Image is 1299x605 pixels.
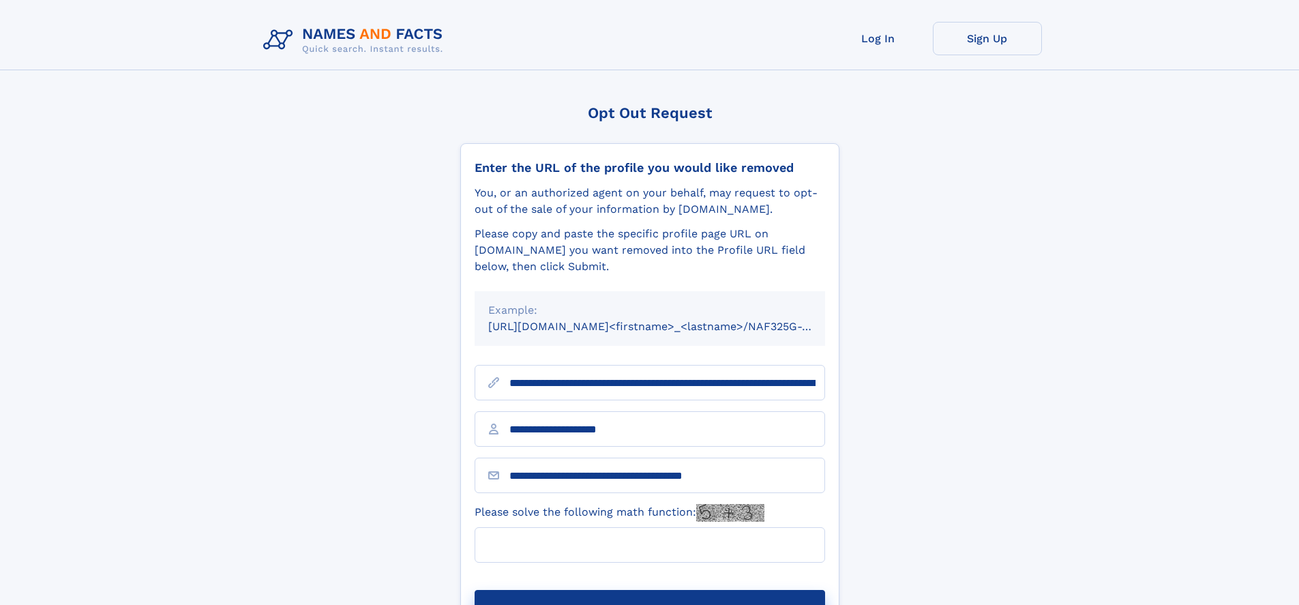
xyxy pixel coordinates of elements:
small: [URL][DOMAIN_NAME]<firstname>_<lastname>/NAF325G-xxxxxxxx [488,320,851,333]
div: Please copy and paste the specific profile page URL on [DOMAIN_NAME] you want removed into the Pr... [475,226,825,275]
div: Opt Out Request [460,104,839,121]
label: Please solve the following math function: [475,504,764,522]
img: Logo Names and Facts [258,22,454,59]
a: Log In [824,22,933,55]
div: Enter the URL of the profile you would like removed [475,160,825,175]
a: Sign Up [933,22,1042,55]
div: You, or an authorized agent on your behalf, may request to opt-out of the sale of your informatio... [475,185,825,218]
div: Example: [488,302,811,319]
